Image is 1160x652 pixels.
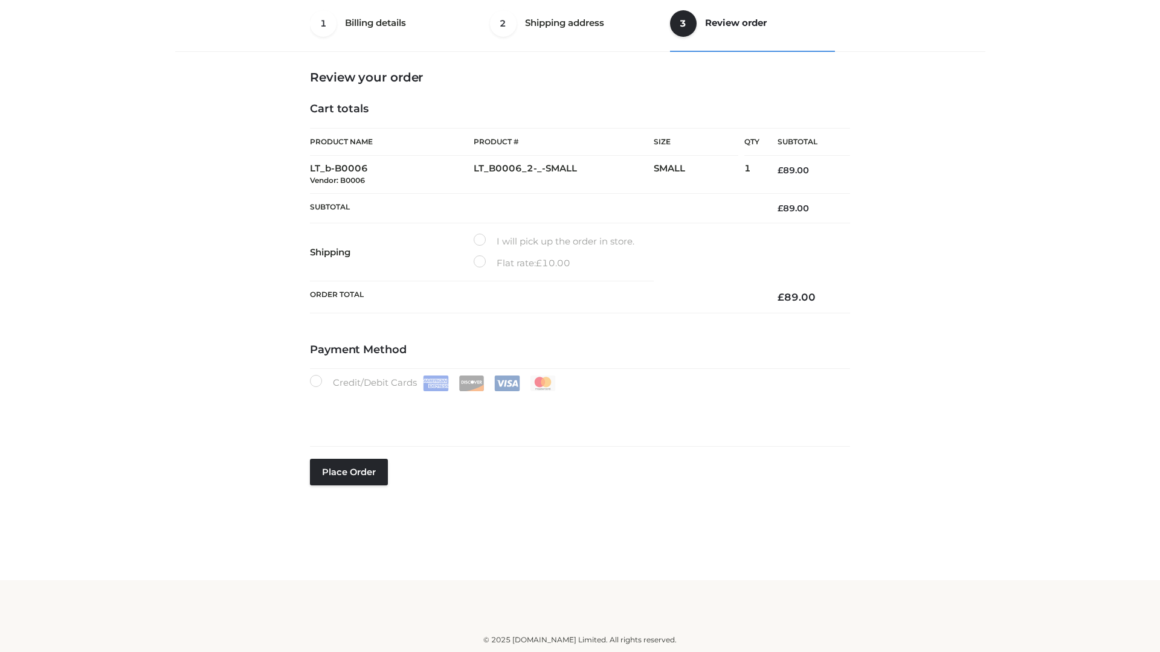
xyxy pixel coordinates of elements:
img: Amex [423,376,449,391]
span: £ [778,165,783,176]
span: £ [778,291,784,303]
th: Order Total [310,281,759,313]
label: Flat rate: [474,255,570,271]
th: Product Name [310,128,474,156]
img: Visa [494,376,520,391]
button: Place order [310,459,388,485]
h4: Cart totals [310,103,850,116]
label: I will pick up the order in store. [474,234,634,249]
bdi: 10.00 [536,257,570,269]
img: Discover [459,376,485,391]
h4: Payment Method [310,344,850,357]
iframe: Secure payment input frame [308,389,848,433]
label: Credit/Debit Cards [310,375,557,391]
td: 1 [744,156,759,194]
span: £ [778,203,783,214]
th: Subtotal [310,193,759,223]
bdi: 89.00 [778,203,809,214]
th: Product # [474,128,654,156]
td: LT_b-B0006 [310,156,474,194]
th: Subtotal [759,129,850,156]
bdi: 89.00 [778,291,816,303]
img: Mastercard [530,376,556,391]
td: LT_B0006_2-_-SMALL [474,156,654,194]
th: Shipping [310,223,474,281]
h3: Review your order [310,70,850,85]
td: SMALL [654,156,744,194]
bdi: 89.00 [778,165,809,176]
th: Size [654,129,738,156]
span: £ [536,257,542,269]
th: Qty [744,128,759,156]
small: Vendor: B0006 [310,176,365,185]
div: © 2025 [DOMAIN_NAME] Limited. All rights reserved. [179,634,981,646]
